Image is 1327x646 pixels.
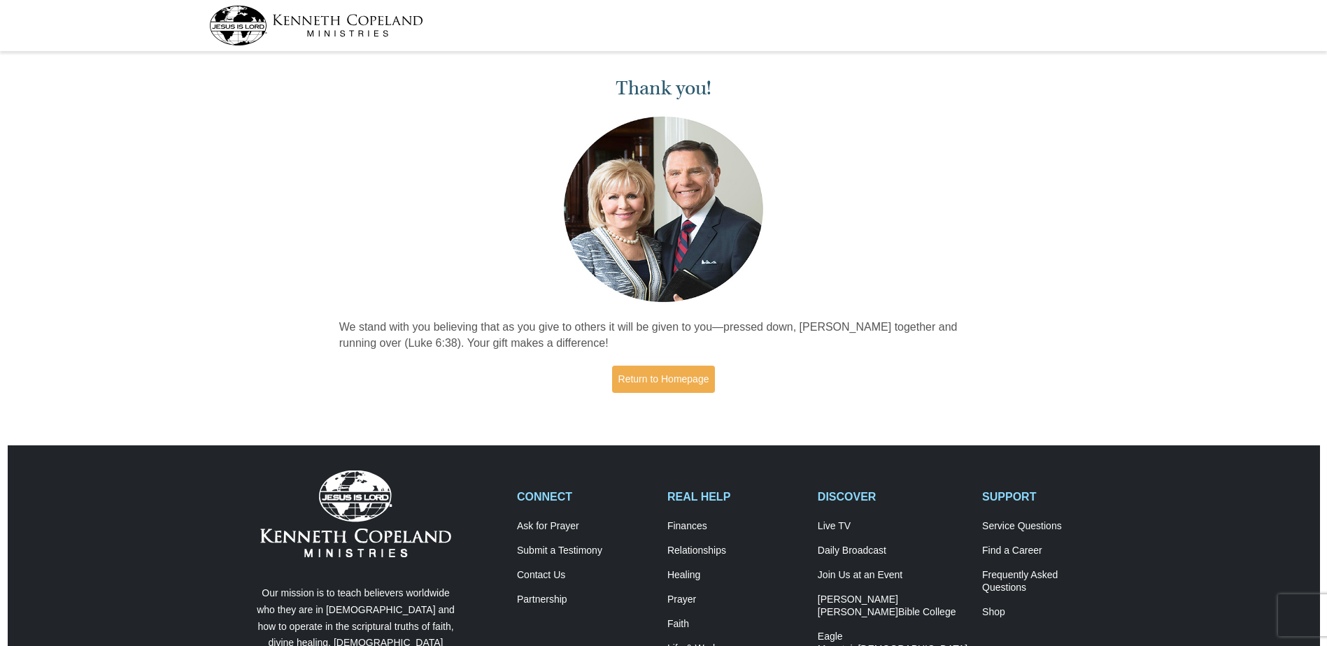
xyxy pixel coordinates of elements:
h2: SUPPORT [982,490,1118,503]
a: Contact Us [517,569,653,582]
a: Return to Homepage [612,366,716,393]
a: Healing [667,569,803,582]
a: Ask for Prayer [517,520,653,533]
a: Finances [667,520,803,533]
span: Bible College [898,606,956,617]
img: Kenneth and Gloria [560,113,767,306]
p: We stand with you believing that as you give to others it will be given to you—pressed down, [PER... [339,320,988,352]
h2: CONNECT [517,490,653,503]
h2: DISCOVER [818,490,967,503]
h1: Thank you! [339,77,988,100]
h2: REAL HELP [667,490,803,503]
a: Service Questions [982,520,1118,533]
a: Faith [667,618,803,631]
a: Shop [982,606,1118,619]
a: Partnership [517,594,653,606]
a: Live TV [818,520,967,533]
a: Frequently AskedQuestions [982,569,1118,594]
a: Find a Career [982,545,1118,557]
a: [PERSON_NAME] [PERSON_NAME]Bible College [818,594,967,619]
img: kcm-header-logo.svg [209,6,423,45]
img: Kenneth Copeland Ministries [260,471,451,557]
a: Relationships [667,545,803,557]
a: Join Us at an Event [818,569,967,582]
a: Daily Broadcast [818,545,967,557]
a: Prayer [667,594,803,606]
a: Submit a Testimony [517,545,653,557]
